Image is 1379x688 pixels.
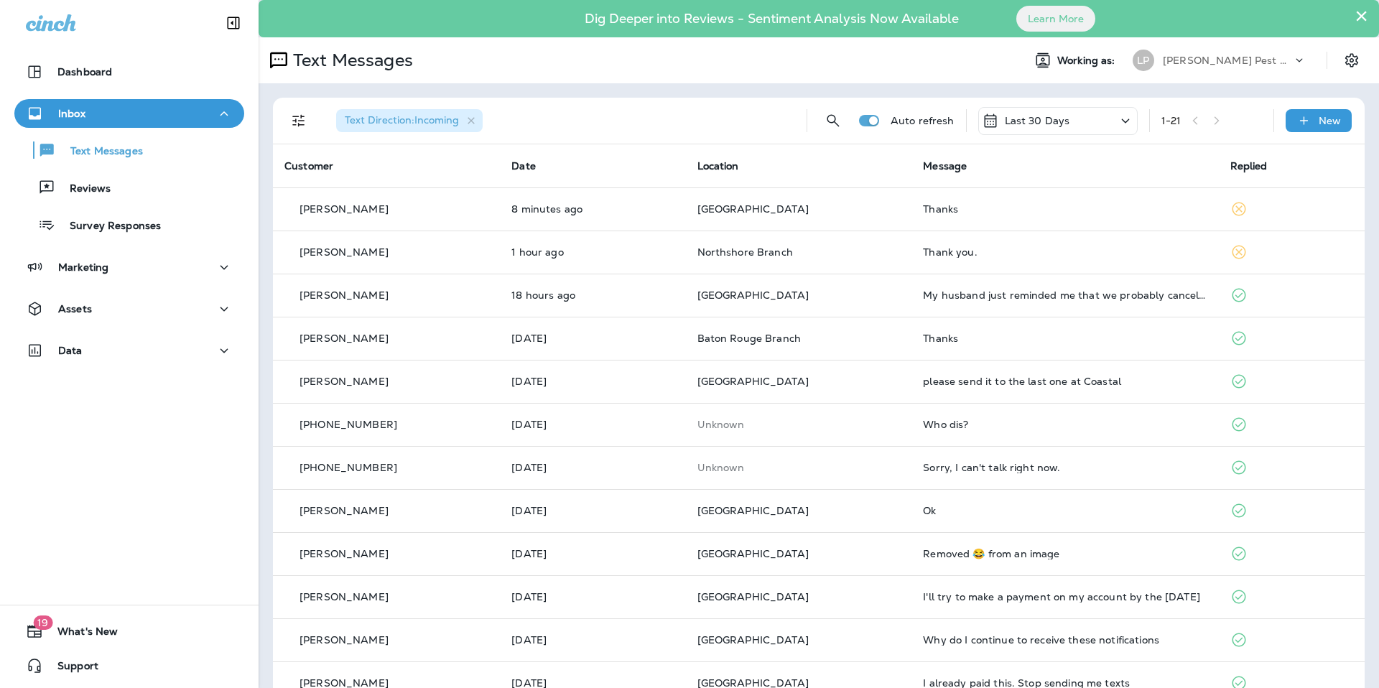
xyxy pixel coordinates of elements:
[287,50,413,71] p: Text Messages
[1133,50,1154,71] div: LP
[511,634,674,646] p: Sep 30, 2025 02:26 PM
[14,57,244,86] button: Dashboard
[300,462,397,473] p: [PHONE_NUMBER]
[284,159,333,172] span: Customer
[697,332,802,345] span: Baton Rouge Branch
[300,289,389,301] p: [PERSON_NAME]
[923,548,1207,559] div: Removed 😂 from an image
[284,106,313,135] button: Filters
[14,294,244,323] button: Assets
[923,159,967,172] span: Message
[56,145,143,159] p: Text Messages
[14,99,244,128] button: Inbox
[300,333,389,344] p: [PERSON_NAME]
[300,505,389,516] p: [PERSON_NAME]
[923,462,1207,473] div: Sorry, I can't talk right now.
[891,115,955,126] p: Auto refresh
[33,615,52,630] span: 19
[55,220,161,233] p: Survey Responses
[697,289,809,302] span: [GEOGRAPHIC_DATA]
[14,336,244,365] button: Data
[511,462,674,473] p: Sep 30, 2025 03:27 PM
[697,419,901,430] p: This customer does not have a last location and the phone number they messaged is not assigned to...
[923,376,1207,387] div: please send it to the last one at Coastal
[345,113,459,126] span: Text Direction : Incoming
[1161,115,1181,126] div: 1 - 21
[697,462,901,473] p: This customer does not have a last location and the phone number they messaged is not assigned to...
[923,203,1207,215] div: Thanks
[923,333,1207,344] div: Thanks
[300,376,389,387] p: [PERSON_NAME]
[923,289,1207,301] div: My husband just reminded me that we probably cancelled it. Thank you! We will call when we need t...
[14,172,244,203] button: Reviews
[511,159,536,172] span: Date
[14,135,244,165] button: Text Messages
[14,617,244,646] button: 19What's New
[14,253,244,282] button: Marketing
[58,261,108,273] p: Marketing
[1163,55,1292,66] p: [PERSON_NAME] Pest Control
[511,333,674,344] p: Oct 1, 2025 08:51 AM
[1016,6,1095,32] button: Learn More
[213,9,254,37] button: Collapse Sidebar
[55,182,111,196] p: Reviews
[1319,115,1341,126] p: New
[1355,4,1368,27] button: Close
[697,246,793,259] span: Northshore Branch
[43,660,98,677] span: Support
[923,505,1207,516] div: Ok
[511,376,674,387] p: Sep 30, 2025 04:34 PM
[511,246,674,258] p: Oct 2, 2025 10:26 AM
[57,66,112,78] p: Dashboard
[923,419,1207,430] div: Who dis?
[336,109,483,132] div: Text Direction:Incoming
[697,590,809,603] span: [GEOGRAPHIC_DATA]
[1339,47,1365,73] button: Settings
[511,548,674,559] p: Sep 30, 2025 02:27 PM
[300,591,389,603] p: [PERSON_NAME]
[923,634,1207,646] div: Why do I continue to receive these notifications
[511,419,674,430] p: Sep 30, 2025 03:58 PM
[1230,159,1268,172] span: Replied
[14,651,244,680] button: Support
[58,108,85,119] p: Inbox
[697,159,739,172] span: Location
[697,547,809,560] span: [GEOGRAPHIC_DATA]
[511,591,674,603] p: Sep 30, 2025 02:27 PM
[923,591,1207,603] div: I'll try to make a payment on my account by the 6th of October
[43,626,118,643] span: What's New
[697,633,809,646] span: [GEOGRAPHIC_DATA]
[300,419,397,430] p: [PHONE_NUMBER]
[1057,55,1118,67] span: Working as:
[14,210,244,240] button: Survey Responses
[697,504,809,517] span: [GEOGRAPHIC_DATA]
[543,17,1000,21] p: Dig Deeper into Reviews - Sentiment Analysis Now Available
[58,303,92,315] p: Assets
[58,345,83,356] p: Data
[300,548,389,559] p: [PERSON_NAME]
[300,203,389,215] p: [PERSON_NAME]
[300,634,389,646] p: [PERSON_NAME]
[511,505,674,516] p: Sep 30, 2025 02:52 PM
[511,289,674,301] p: Oct 1, 2025 05:01 PM
[819,106,848,135] button: Search Messages
[1005,115,1070,126] p: Last 30 Days
[697,203,809,215] span: [GEOGRAPHIC_DATA]
[300,246,389,258] p: [PERSON_NAME]
[923,246,1207,258] div: Thank you.
[697,375,809,388] span: [GEOGRAPHIC_DATA]
[511,203,674,215] p: Oct 2, 2025 11:22 AM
